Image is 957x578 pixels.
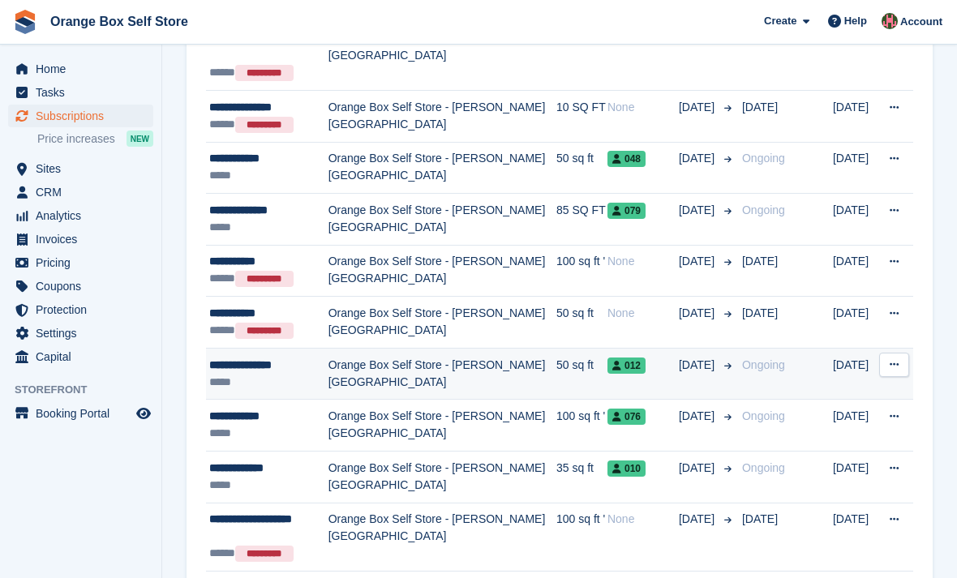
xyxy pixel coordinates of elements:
[679,202,718,219] span: [DATE]
[8,298,153,321] a: menu
[679,460,718,477] span: [DATE]
[328,503,556,572] td: Orange Box Self Store - [PERSON_NAME][GEOGRAPHIC_DATA]
[833,90,879,142] td: [DATE]
[679,511,718,528] span: [DATE]
[556,245,607,297] td: 100 sq ft '
[679,305,718,322] span: [DATE]
[556,503,607,572] td: 100 sq ft '
[607,203,646,219] span: 079
[8,58,153,80] a: menu
[742,409,785,422] span: Ongoing
[742,512,778,525] span: [DATE]
[36,275,133,298] span: Coupons
[556,348,607,400] td: 50 sq ft
[679,99,718,116] span: [DATE]
[328,194,556,246] td: Orange Box Self Store - [PERSON_NAME][GEOGRAPHIC_DATA]
[882,13,898,29] img: David Clark
[607,460,646,477] span: 010
[833,400,879,452] td: [DATE]
[833,194,879,246] td: [DATE]
[37,131,115,147] span: Price increases
[742,358,785,371] span: Ongoing
[328,90,556,142] td: Orange Box Self Store - [PERSON_NAME][GEOGRAPHIC_DATA]
[328,452,556,503] td: Orange Box Self Store - [PERSON_NAME][GEOGRAPHIC_DATA]
[8,228,153,250] a: menu
[328,22,556,91] td: Orange Box Self Store - [PERSON_NAME][GEOGRAPHIC_DATA]
[36,181,133,203] span: CRM
[833,22,879,91] td: [DATE]
[37,130,153,148] a: Price increases NEW
[36,322,133,345] span: Settings
[328,297,556,349] td: Orange Box Self Store - [PERSON_NAME][GEOGRAPHIC_DATA]
[607,151,646,167] span: 048
[607,305,679,322] div: None
[556,142,607,194] td: 50 sq ft
[679,150,718,167] span: [DATE]
[556,452,607,503] td: 35 sq ft
[36,345,133,368] span: Capital
[742,306,778,319] span: [DATE]
[556,400,607,452] td: 100 sq ft '
[8,251,153,274] a: menu
[36,105,133,127] span: Subscriptions
[900,14,942,30] span: Account
[36,204,133,227] span: Analytics
[8,105,153,127] a: menu
[36,251,133,274] span: Pricing
[36,402,133,425] span: Booking Portal
[8,402,153,425] a: menu
[607,253,679,270] div: None
[127,131,153,147] div: NEW
[742,203,785,216] span: Ongoing
[8,157,153,180] a: menu
[679,357,718,374] span: [DATE]
[556,90,607,142] td: 10 SQ FT
[556,22,607,91] td: 50 sq ft
[607,511,679,528] div: None
[8,204,153,227] a: menu
[8,322,153,345] a: menu
[844,13,867,29] span: Help
[8,81,153,104] a: menu
[8,345,153,368] a: menu
[679,408,718,425] span: [DATE]
[328,142,556,194] td: Orange Box Self Store - [PERSON_NAME][GEOGRAPHIC_DATA]
[742,255,778,268] span: [DATE]
[833,297,879,349] td: [DATE]
[556,194,607,246] td: 85 SQ FT
[36,298,133,321] span: Protection
[556,297,607,349] td: 50 sq ft
[36,81,133,104] span: Tasks
[8,181,153,203] a: menu
[44,8,195,35] a: Orange Box Self Store
[36,157,133,180] span: Sites
[328,400,556,452] td: Orange Box Self Store - [PERSON_NAME][GEOGRAPHIC_DATA]
[607,99,679,116] div: None
[607,409,646,425] span: 076
[742,101,778,113] span: [DATE]
[607,358,646,374] span: 012
[833,142,879,194] td: [DATE]
[679,253,718,270] span: [DATE]
[833,245,879,297] td: [DATE]
[764,13,796,29] span: Create
[742,152,785,165] span: Ongoing
[8,275,153,298] a: menu
[36,58,133,80] span: Home
[742,461,785,474] span: Ongoing
[13,10,37,34] img: stora-icon-8386f47178a22dfd0bd8f6a31ec36ba5ce8667c1dd55bd0f319d3a0aa187defe.svg
[833,348,879,400] td: [DATE]
[36,228,133,250] span: Invoices
[833,452,879,503] td: [DATE]
[328,245,556,297] td: Orange Box Self Store - [PERSON_NAME][GEOGRAPHIC_DATA]
[328,348,556,400] td: Orange Box Self Store - [PERSON_NAME][GEOGRAPHIC_DATA]
[134,404,153,423] a: Preview store
[15,382,161,398] span: Storefront
[833,503,879,572] td: [DATE]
